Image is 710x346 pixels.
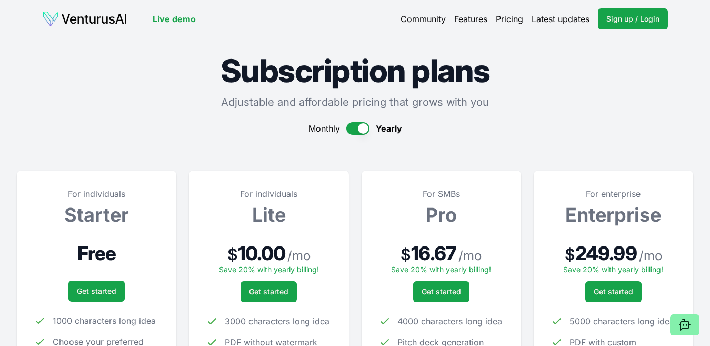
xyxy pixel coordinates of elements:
span: Free [77,243,116,264]
span: 4000 characters long idea [397,315,502,328]
span: Save 20% with yearly billing! [219,265,319,274]
span: Save 20% with yearly billing! [563,265,663,274]
p: For enterprise [551,187,676,200]
p: For individuals [34,187,159,200]
span: 3000 characters long idea [225,315,329,328]
span: / mo [639,248,662,264]
h1: Subscription plans [17,55,693,86]
span: Sign up / Login [606,14,659,24]
a: Get started [413,281,469,302]
h3: Enterprise [551,204,676,225]
h3: Starter [34,204,159,225]
a: Sign up / Login [598,8,668,29]
a: Get started [68,281,125,302]
span: 16.67 [411,243,456,264]
span: 10.00 [238,243,286,264]
a: Live demo [153,13,196,25]
a: Get started [585,281,642,302]
span: $ [565,245,575,264]
p: Adjustable and affordable pricing that grows with you [17,95,693,110]
span: $ [227,245,238,264]
h3: Lite [206,204,332,225]
p: For SMBs [378,187,504,200]
span: / mo [458,248,482,264]
span: Monthly [308,122,340,135]
p: For individuals [206,187,332,200]
a: Community [401,13,446,25]
span: Yearly [376,122,402,135]
span: Save 20% with yearly billing! [391,265,491,274]
img: logo [42,11,127,27]
a: Latest updates [532,13,589,25]
a: Pricing [496,13,523,25]
a: Get started [241,281,297,302]
span: $ [401,245,411,264]
span: / mo [287,248,311,264]
h3: Pro [378,204,504,225]
span: 249.99 [575,243,637,264]
a: Features [454,13,487,25]
span: 1000 characters long idea [53,314,156,327]
span: 5000 characters long idea [569,315,674,328]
